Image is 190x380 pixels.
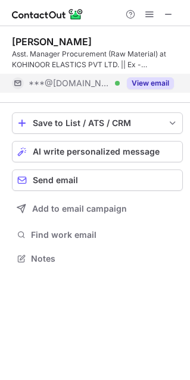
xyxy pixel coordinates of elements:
button: Notes [12,250,183,267]
div: Asst. Manager Procurement (Raw Material) at KOHINOOR ELASTICS PVT LTD. || Ex - [PERSON_NAME] || [12,49,183,70]
span: ***@[DOMAIN_NAME] [29,78,111,89]
span: Find work email [31,230,178,240]
img: ContactOut v5.3.10 [12,7,83,21]
button: Send email [12,169,183,191]
button: Find work email [12,227,183,243]
span: AI write personalized message [33,147,160,156]
button: save-profile-one-click [12,112,183,134]
span: Notes [31,253,178,264]
div: Save to List / ATS / CRM [33,118,162,128]
span: Send email [33,175,78,185]
button: Add to email campaign [12,198,183,219]
button: Reveal Button [127,77,174,89]
button: AI write personalized message [12,141,183,162]
div: [PERSON_NAME] [12,36,92,48]
span: Add to email campaign [32,204,127,213]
